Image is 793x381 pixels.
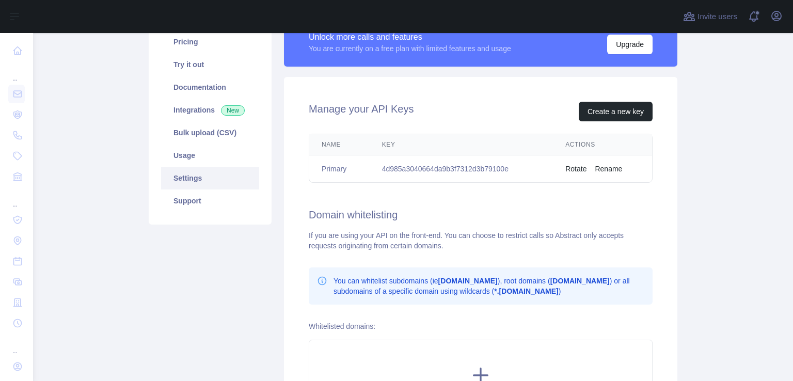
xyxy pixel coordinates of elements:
p: You can whitelist subdomains (ie ), root domains ( ) or all subdomains of a specific domain using... [334,276,644,296]
button: Upgrade [607,35,653,54]
div: ... [8,188,25,209]
b: *.[DOMAIN_NAME] [494,287,558,295]
div: ... [8,62,25,83]
a: Try it out [161,53,259,76]
div: If you are using your API on the front-end. You can choose to restrict calls so Abstract only acc... [309,230,653,251]
b: [DOMAIN_NAME] [550,277,610,285]
span: Invite users [697,11,737,23]
h2: Domain whitelisting [309,208,653,222]
button: Invite users [681,8,739,25]
button: Rotate [565,164,586,174]
a: Documentation [161,76,259,99]
label: Whitelisted domains: [309,322,375,330]
td: Primary [309,155,370,183]
a: Bulk upload (CSV) [161,121,259,144]
button: Rename [595,164,622,174]
th: Name [309,134,370,155]
h2: Manage your API Keys [309,102,414,121]
a: Pricing [161,30,259,53]
div: ... [8,335,25,355]
div: Unlock more calls and features [309,31,511,43]
a: Usage [161,144,259,167]
a: Integrations New [161,99,259,121]
th: Key [370,134,553,155]
b: [DOMAIN_NAME] [438,277,498,285]
button: Create a new key [579,102,653,121]
th: Actions [553,134,652,155]
div: You are currently on a free plan with limited features and usage [309,43,511,54]
span: New [221,105,245,116]
a: Settings [161,167,259,189]
td: 4d985a3040664da9b3f7312d3b79100e [370,155,553,183]
a: Support [161,189,259,212]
